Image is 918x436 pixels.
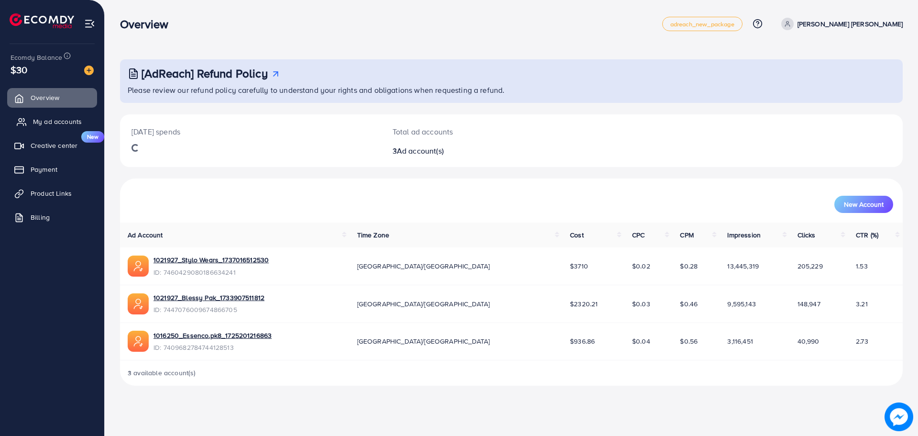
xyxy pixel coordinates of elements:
a: 1021927_Stylo Wears_1737016512530 [153,255,269,265]
span: 148,947 [798,299,820,309]
span: 40,990 [798,336,820,346]
span: $30 [11,63,27,77]
h2: 3 [393,146,565,156]
span: $0.46 [680,299,698,309]
span: New Account [844,201,884,208]
span: Overview [31,93,59,102]
span: Clicks [798,230,816,240]
span: My ad accounts [33,117,82,126]
a: Payment [7,160,97,179]
span: 3,116,451 [727,336,753,346]
span: Billing [31,212,50,222]
span: 1.53 [856,261,868,271]
span: $0.28 [680,261,698,271]
span: Creative center [31,141,77,150]
span: 2.73 [856,336,868,346]
span: [GEOGRAPHIC_DATA]/[GEOGRAPHIC_DATA] [357,299,490,309]
span: [GEOGRAPHIC_DATA]/[GEOGRAPHIC_DATA] [357,261,490,271]
span: ID: 7409682784744128513 [153,343,272,352]
span: ID: 7447076009674866705 [153,305,264,314]
span: $0.04 [632,336,650,346]
p: [PERSON_NAME] [PERSON_NAME] [798,18,903,30]
a: Creative centerNew [7,136,97,155]
span: 9,595,143 [727,299,755,309]
span: $3710 [570,261,588,271]
span: $0.56 [680,336,698,346]
a: 1021927_Blessy Pak_1733907511812 [153,293,264,302]
span: New [81,131,104,143]
a: Product Links [7,184,97,203]
span: [GEOGRAPHIC_DATA]/[GEOGRAPHIC_DATA] [357,336,490,346]
span: CPC [632,230,645,240]
p: Please review our refund policy carefully to understand your rights and obligations when requesti... [128,84,897,96]
span: 3 available account(s) [128,368,196,378]
span: Impression [727,230,761,240]
img: image [885,402,913,431]
span: CPM [680,230,693,240]
span: Ad account(s) [397,145,444,156]
span: 3.21 [856,299,868,309]
h3: Overview [120,17,176,31]
span: $0.02 [632,261,650,271]
a: Overview [7,88,97,107]
span: Payment [31,165,57,174]
span: Time Zone [357,230,389,240]
p: [DATE] spends [131,126,370,137]
span: $2320.21 [570,299,598,309]
img: menu [84,18,95,29]
p: Total ad accounts [393,126,565,137]
a: adreach_new_package [662,17,743,31]
a: Billing [7,208,97,227]
img: logo [10,13,74,28]
button: New Account [834,196,893,213]
img: ic-ads-acc.e4c84228.svg [128,331,149,352]
span: 205,229 [798,261,823,271]
span: Cost [570,230,584,240]
h3: [AdReach] Refund Policy [142,67,268,80]
span: Product Links [31,189,72,198]
img: ic-ads-acc.e4c84228.svg [128,256,149,277]
a: [PERSON_NAME] [PERSON_NAME] [777,18,903,30]
span: CTR (%) [856,230,878,240]
span: ID: 7460429080186634241 [153,268,269,277]
img: ic-ads-acc.e4c84228.svg [128,293,149,314]
span: Ecomdy Balance [11,53,62,62]
a: 1016250_Essenco.pk8_1725201216863 [153,331,272,340]
a: My ad accounts [7,112,97,131]
img: image [84,66,94,75]
span: adreach_new_package [670,21,734,27]
span: 13,445,319 [727,261,759,271]
span: Ad Account [128,230,163,240]
span: $936.86 [570,336,595,346]
span: $0.03 [632,299,650,309]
